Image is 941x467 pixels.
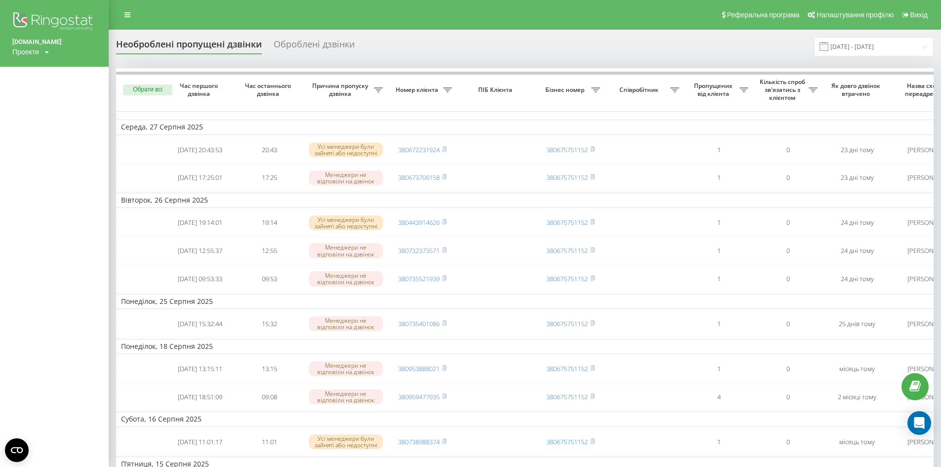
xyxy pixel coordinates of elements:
[753,238,822,264] td: 0
[12,37,96,47] a: [DOMAIN_NAME]
[235,266,304,292] td: 09:53
[684,266,753,292] td: 1
[243,82,296,97] span: Час останнього дзвінка
[398,173,440,182] a: 380673706158
[546,319,588,328] a: 380675751152
[12,10,96,35] img: Ringostat logo
[398,319,440,328] a: 380735401086
[689,82,739,97] span: Пропущених від клієнта
[753,356,822,382] td: 0
[910,11,928,19] span: Вихід
[235,137,304,163] td: 20:43
[610,86,670,94] span: Співробітник
[546,173,588,182] a: 380675751152
[393,86,443,94] span: Номер клієнта
[309,243,383,258] div: Менеджери не відповіли на дзвінок
[822,238,892,264] td: 24 дні тому
[822,137,892,163] td: 23 дні тому
[398,392,440,401] a: 380959477935
[165,210,235,236] td: [DATE] 19:14:01
[235,165,304,191] td: 17:25
[398,145,440,154] a: 380672231924
[398,246,440,255] a: 380732373571
[398,437,440,446] a: 380738988374
[116,39,262,54] div: Необроблені пропущені дзвінки
[753,165,822,191] td: 0
[684,429,753,455] td: 1
[753,266,822,292] td: 0
[822,429,892,455] td: місяць тому
[309,434,383,449] div: Усі менеджери були зайняті або недоступні
[309,82,374,97] span: Причина пропуску дзвінка
[309,361,383,376] div: Менеджери не відповіли на дзвінок
[753,384,822,410] td: 0
[753,311,822,337] td: 0
[546,145,588,154] a: 380675751152
[235,429,304,455] td: 11:01
[541,86,591,94] span: Бізнес номер
[822,311,892,337] td: 25 днів тому
[165,311,235,337] td: [DATE] 15:32:44
[753,429,822,455] td: 0
[546,364,588,373] a: 380675751152
[235,356,304,382] td: 13:15
[546,218,588,227] a: 380675751152
[309,215,383,230] div: Усі менеджери були зайняті або недоступні
[309,389,383,404] div: Менеджери не відповіли на дзвінок
[398,218,440,227] a: 380443914626
[753,137,822,163] td: 0
[235,384,304,410] td: 09:08
[165,356,235,382] td: [DATE] 13:15:11
[684,165,753,191] td: 1
[546,274,588,283] a: 380675751152
[753,210,822,236] td: 0
[684,238,753,264] td: 1
[309,170,383,185] div: Менеджери не відповіли на дзвінок
[822,356,892,382] td: місяць тому
[165,266,235,292] td: [DATE] 09:53:33
[684,210,753,236] td: 1
[235,311,304,337] td: 15:32
[274,39,355,54] div: Оброблені дзвінки
[398,364,440,373] a: 380953888021
[817,11,894,19] span: Налаштування профілю
[398,274,440,283] a: 380735521939
[5,438,29,462] button: Open CMP widget
[165,384,235,410] td: [DATE] 18:51:09
[822,210,892,236] td: 24 дні тому
[309,316,383,331] div: Менеджери не відповіли на дзвінок
[309,271,383,286] div: Менеджери не відповіли на дзвінок
[165,238,235,264] td: [DATE] 12:55:37
[758,78,809,101] span: Кількість спроб зв'язатись з клієнтом
[684,311,753,337] td: 1
[727,11,800,19] span: Реферальна програма
[123,85,172,95] button: Обрати всі
[822,384,892,410] td: 2 місяці тому
[165,165,235,191] td: [DATE] 17:25:01
[165,137,235,163] td: [DATE] 20:43:53
[309,142,383,157] div: Усі менеджери були зайняті або недоступні
[684,356,753,382] td: 1
[546,392,588,401] a: 380675751152
[684,137,753,163] td: 1
[465,86,528,94] span: ПІБ Клієнта
[830,82,884,97] span: Як довго дзвінок втрачено
[165,429,235,455] td: [DATE] 11:01:17
[235,238,304,264] td: 12:55
[12,47,39,57] div: Проекти
[822,165,892,191] td: 23 дні тому
[907,411,931,435] div: Open Intercom Messenger
[173,82,227,97] span: Час першого дзвінка
[684,384,753,410] td: 4
[822,266,892,292] td: 24 дні тому
[546,437,588,446] a: 380675751152
[546,246,588,255] a: 380675751152
[235,210,304,236] td: 19:14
